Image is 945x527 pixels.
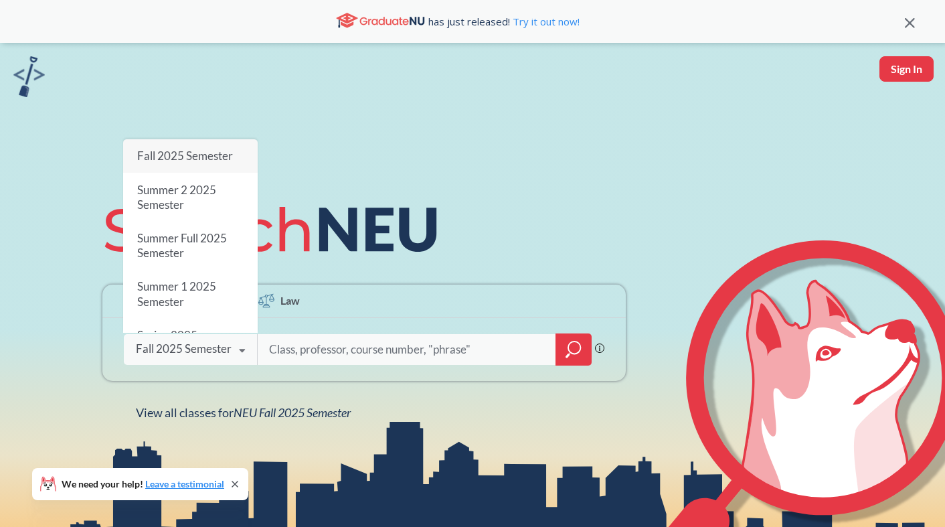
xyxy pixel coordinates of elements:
[879,56,934,82] button: Sign In
[62,479,224,489] span: We need your help!
[555,333,592,366] div: magnifying glass
[136,342,232,356] div: Fall 2025 Semester
[428,14,580,29] span: has just released!
[137,279,216,308] span: Summer 1 2025 Semester
[13,56,45,97] img: sandbox logo
[566,340,582,359] svg: magnifying glass
[280,293,300,308] span: Law
[137,231,227,260] span: Summer Full 2025 Semester
[13,56,45,101] a: sandbox logo
[510,15,580,28] a: Try it out now!
[268,335,546,364] input: Class, professor, course number, "phrase"
[136,405,351,420] span: View all classes for
[137,149,233,163] span: Fall 2025 Semester
[137,328,197,357] span: Spring 2025 Semester
[137,182,216,211] span: Summer 2 2025 Semester
[234,405,351,420] span: NEU Fall 2025 Semester
[145,478,224,490] a: Leave a testimonial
